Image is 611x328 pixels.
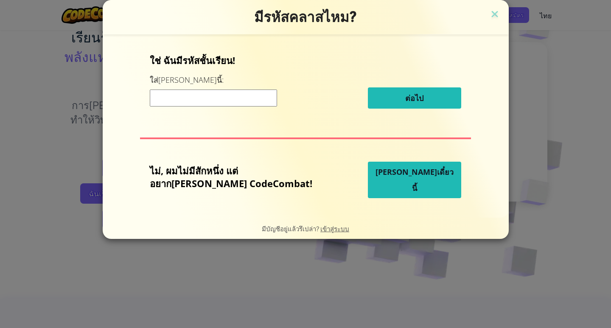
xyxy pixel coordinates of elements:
[150,75,224,85] label: ใส่[PERSON_NAME]นี้:
[368,162,461,198] button: [PERSON_NAME]เดี๋ยวนี้
[150,164,325,190] p: ไม่, ผมไม่มีสักหนึ่ง แต่อยาก[PERSON_NAME] CodeCombat!
[405,93,423,103] span: ต่อไป
[368,87,461,109] button: ต่อไป
[489,8,500,21] img: close icon
[376,167,454,193] span: [PERSON_NAME]เดี๋ยวนี้
[262,224,320,233] span: มีบัญชีอยู่แล้วรึเปล่า?
[320,224,349,233] a: เข้าสู่ระบบ
[254,8,357,25] span: มีรหัสคลาสไหม?
[150,54,461,67] p: ใช่ ฉันมีรหัสชั้นเรียน!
